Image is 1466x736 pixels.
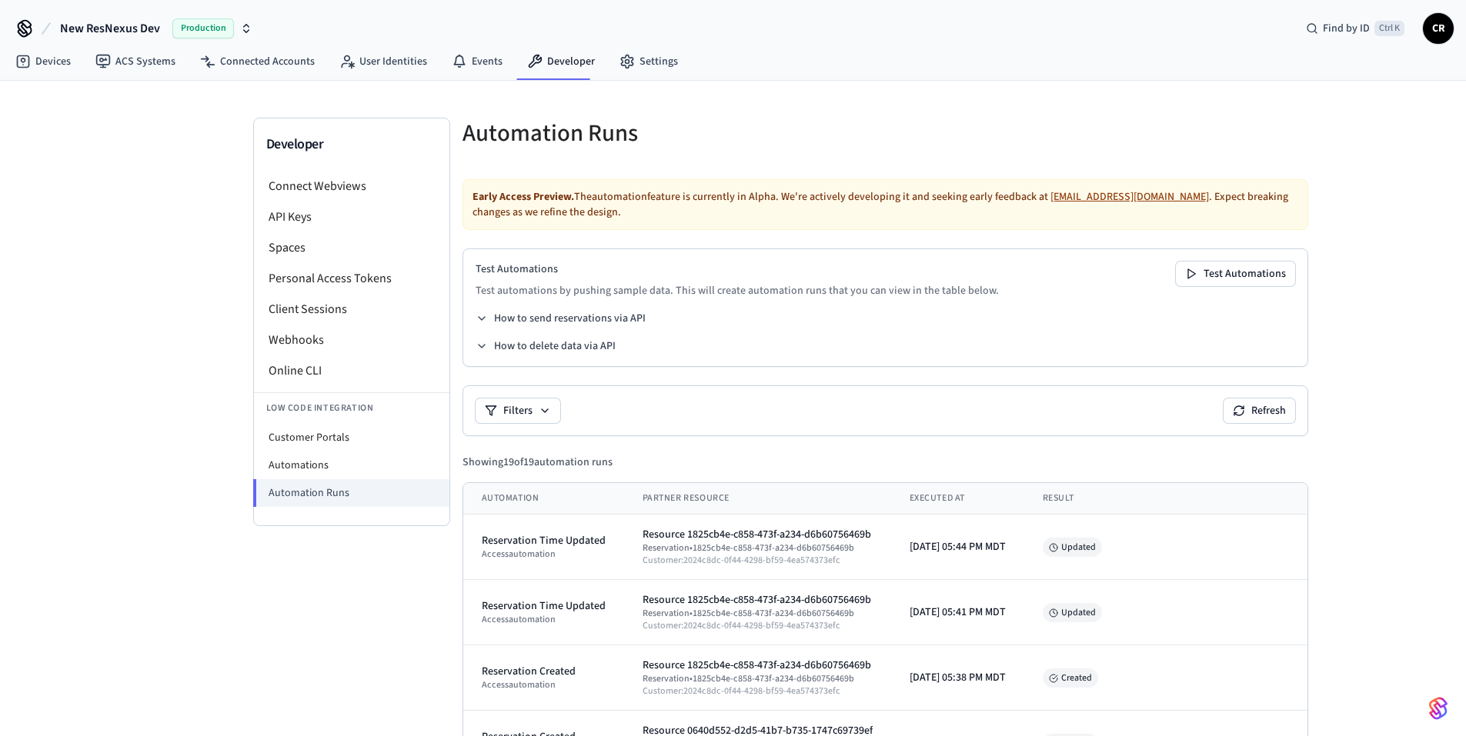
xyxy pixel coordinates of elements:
a: Settings [607,48,690,75]
div: Reservation • 1825cb4e-c858-473f-a234-d6b60756469b [643,542,873,554]
a: Events [439,48,515,75]
strong: Early Access Preview. [473,189,574,205]
li: Personal Access Tokens [254,263,449,294]
p: Test automations by pushing sample data. This will create automation runs that you can view in th... [476,283,999,298]
th: Automation [463,483,624,515]
li: Automation Runs [253,479,449,507]
button: How to delete data via API [476,338,616,354]
li: Automations [254,451,449,479]
button: How to send reservations via API [476,311,646,326]
a: Connected Accounts [188,48,327,75]
a: Devices [3,48,83,75]
div: Find by IDCtrl K [1294,15,1417,42]
a: Developer [515,48,607,75]
li: Customer Portals [254,424,449,451]
div: Customer: 2024c8dc-0f44-4298-bf59-4ea574373efc [643,620,873,632]
div: access automation [482,614,606,626]
button: Refresh [1224,398,1295,423]
td: [DATE] 05:44 PM MDT [891,515,1024,580]
li: Client Sessions [254,294,449,325]
button: CR [1423,13,1454,44]
span: Find by ID [1323,21,1370,36]
li: Webhooks [254,325,449,355]
span: Ctrl K [1374,21,1404,36]
td: [DATE] 05:38 PM MDT [891,645,1024,711]
th: Result [1024,483,1307,515]
div: Resource 1825cb4e-c858-473f-a234-d6b60756469b [643,527,873,542]
div: access automation [482,679,606,691]
span: Created [1043,668,1098,688]
div: Reservation Time Updated [482,598,606,614]
button: Filters [476,398,560,423]
div: Customer: 2024c8dc-0f44-4298-bf59-4ea574373efc [643,554,873,567]
div: Customer: 2024c8dc-0f44-4298-bf59-4ea574373efc [643,685,873,698]
button: Test Automations [1176,261,1295,286]
li: Connect Webviews [254,171,449,201]
span: Production [172,18,234,38]
div: Reservation Time Updated [482,533,606,548]
li: API Keys [254,201,449,232]
div: Resource 1825cb4e-c858-473f-a234-d6b60756469b [643,658,873,673]
div: access automation [482,548,606,561]
h2: Test Automations [476,261,999,277]
div: Reservation • 1825cb4e-c858-473f-a234-d6b60756469b [643,608,873,620]
h5: Automation Runs [463,118,877,149]
td: [DATE] 05:41 PM MDT [891,580,1024,645]
span: Updated [1043,603,1102,622]
div: The automation feature is currently in Alpha. We're actively developing it and seeking early feed... [463,179,1308,230]
th: Executed At [891,483,1024,515]
a: User Identities [327,48,439,75]
a: [EMAIL_ADDRESS][DOMAIN_NAME] [1050,189,1209,205]
span: Updated [1043,538,1102,557]
li: Spaces [254,232,449,263]
div: Reservation Created [482,664,606,679]
div: Resource 1825cb4e-c858-473f-a234-d6b60756469b [643,592,873,608]
span: CR [1424,15,1452,42]
img: SeamLogoGradient.69752ec5.svg [1429,696,1448,721]
div: Reservation • 1825cb4e-c858-473f-a234-d6b60756469b [643,673,873,685]
div: Showing 19 of 19 automation runs [463,455,613,470]
li: Online CLI [254,355,449,386]
a: ACS Systems [83,48,188,75]
th: Partner Resource [624,483,891,515]
span: New ResNexus Dev [60,19,160,38]
li: Low Code Integration [254,392,449,424]
h3: Developer [266,134,437,155]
